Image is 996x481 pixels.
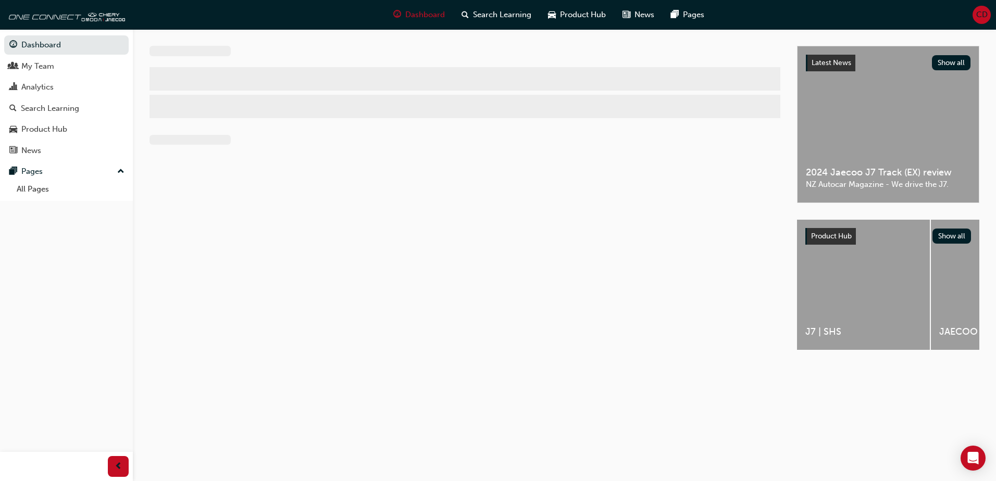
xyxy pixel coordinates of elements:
[812,58,851,67] span: Latest News
[540,4,614,26] a: car-iconProduct Hub
[385,4,453,26] a: guage-iconDashboard
[462,8,469,21] span: search-icon
[622,8,630,21] span: news-icon
[9,41,17,50] span: guage-icon
[4,35,129,55] a: Dashboard
[21,60,54,72] div: My Team
[976,9,988,21] span: CD
[4,162,129,181] button: Pages
[683,9,704,21] span: Pages
[9,62,17,71] span: people-icon
[4,33,129,162] button: DashboardMy TeamAnalyticsSearch LearningProduct HubNews
[4,141,129,160] a: News
[4,57,129,76] a: My Team
[805,228,971,245] a: Product HubShow all
[117,165,124,179] span: up-icon
[811,232,852,240] span: Product Hub
[634,9,654,21] span: News
[548,8,556,21] span: car-icon
[5,4,125,25] img: oneconnect
[21,103,79,115] div: Search Learning
[4,120,129,139] a: Product Hub
[9,104,17,113] span: search-icon
[473,9,531,21] span: Search Learning
[663,4,713,26] a: pages-iconPages
[4,78,129,97] a: Analytics
[797,220,930,350] a: J7 | SHS
[405,9,445,21] span: Dashboard
[9,167,17,176] span: pages-icon
[961,446,986,471] div: Open Intercom Messenger
[932,55,971,70] button: Show all
[393,8,401,21] span: guage-icon
[806,179,970,191] span: NZ Autocar Magazine - We drive the J7.
[9,83,17,92] span: chart-icon
[21,145,41,157] div: News
[797,46,979,203] a: Latest NewsShow all2024 Jaecoo J7 Track (EX) reviewNZ Autocar Magazine - We drive the J7.
[115,460,122,473] span: prev-icon
[21,81,54,93] div: Analytics
[13,181,129,197] a: All Pages
[614,4,663,26] a: news-iconNews
[932,229,972,244] button: Show all
[9,146,17,156] span: news-icon
[805,326,922,338] span: J7 | SHS
[21,166,43,178] div: Pages
[560,9,606,21] span: Product Hub
[671,8,679,21] span: pages-icon
[21,123,67,135] div: Product Hub
[806,167,970,179] span: 2024 Jaecoo J7 Track (EX) review
[453,4,540,26] a: search-iconSearch Learning
[806,55,970,71] a: Latest NewsShow all
[9,125,17,134] span: car-icon
[973,6,991,24] button: CD
[4,99,129,118] a: Search Learning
